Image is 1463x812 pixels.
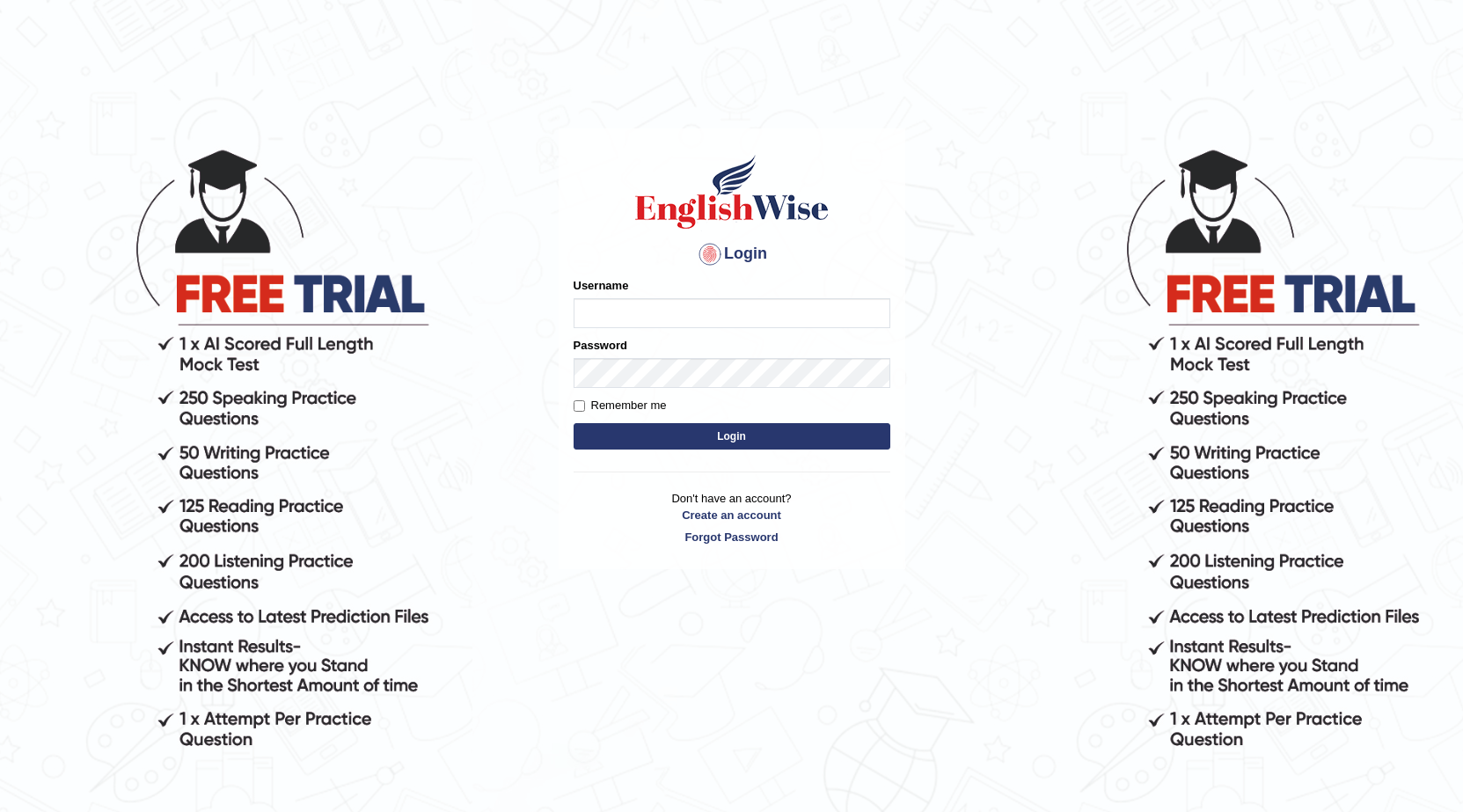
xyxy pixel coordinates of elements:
[574,507,890,523] a: Create an account
[574,240,890,268] h4: Login
[574,277,629,294] label: Username
[574,397,667,414] label: Remember me
[574,490,890,545] p: Don't have an account?
[574,400,585,412] input: Remember me
[574,337,627,354] label: Password
[574,423,890,450] button: Login
[574,529,890,545] a: Forgot Password
[632,152,832,231] img: Logo of English Wise sign in for intelligent practice with AI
